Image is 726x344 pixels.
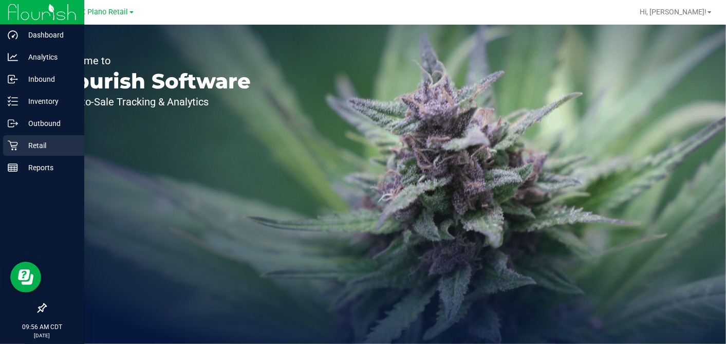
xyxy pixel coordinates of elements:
p: Flourish Software [55,71,251,92]
span: TX Plano Retail [77,8,128,16]
p: Dashboard [18,29,80,41]
p: Reports [18,161,80,174]
p: Inventory [18,95,80,107]
p: Analytics [18,51,80,63]
inline-svg: Analytics [8,52,18,62]
inline-svg: Retail [8,140,18,151]
inline-svg: Reports [8,162,18,173]
inline-svg: Dashboard [8,30,18,40]
p: Seed-to-Sale Tracking & Analytics [55,97,251,107]
span: Hi, [PERSON_NAME]! [640,8,706,16]
p: 09:56 AM CDT [5,322,80,332]
p: Welcome to [55,56,251,66]
p: Inbound [18,73,80,85]
p: Outbound [18,117,80,130]
inline-svg: Inbound [8,74,18,84]
inline-svg: Inventory [8,96,18,106]
inline-svg: Outbound [8,118,18,129]
iframe: Resource center [10,262,41,293]
p: [DATE] [5,332,80,339]
p: Retail [18,139,80,152]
